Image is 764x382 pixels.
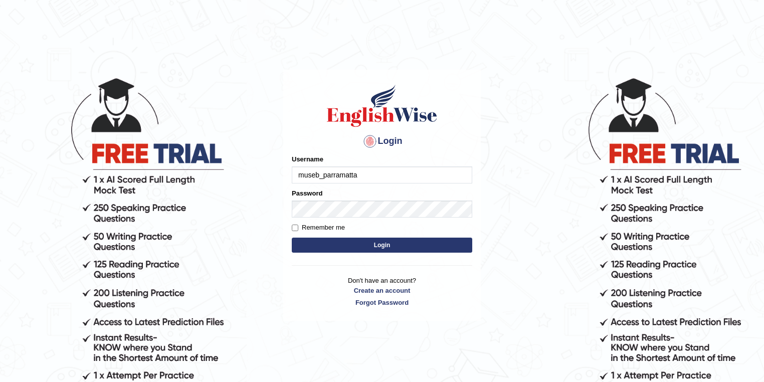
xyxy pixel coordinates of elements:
[292,133,472,149] h4: Login
[292,188,322,198] label: Password
[325,83,439,128] img: Logo of English Wise sign in for intelligent practice with AI
[292,238,472,253] button: Login
[292,276,472,307] p: Don't have an account?
[292,154,323,164] label: Username
[292,223,345,233] label: Remember me
[292,225,298,231] input: Remember me
[292,298,472,307] a: Forgot Password
[292,286,472,295] a: Create an account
